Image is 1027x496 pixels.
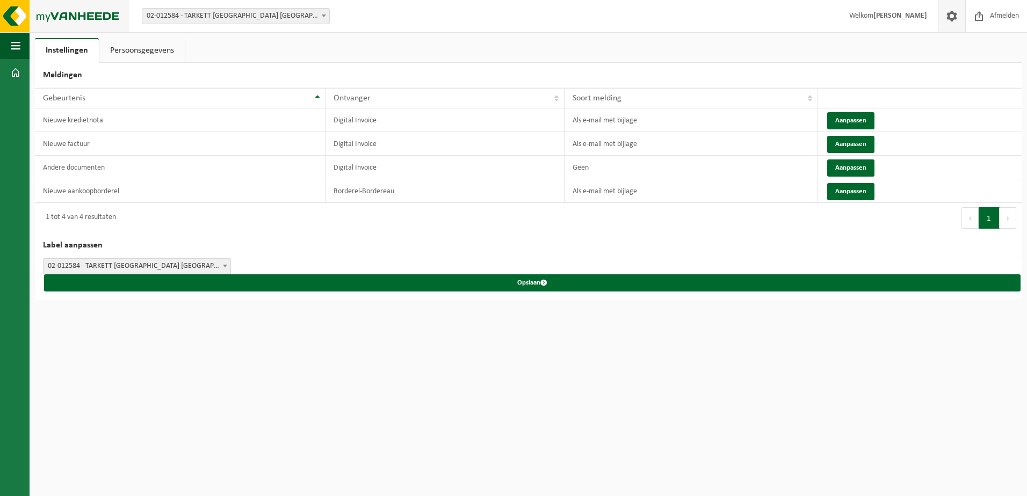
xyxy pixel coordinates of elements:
[44,259,230,274] span: 02-012584 - TARKETT DENDERMONDE NV - DENDERMONDE
[827,112,874,129] button: Aanpassen
[326,108,565,132] td: Digital Invoice
[827,136,874,153] button: Aanpassen
[326,179,565,203] td: Borderel-Bordereau
[35,63,1022,88] h2: Meldingen
[35,132,326,156] td: Nieuwe factuur
[35,108,326,132] td: Nieuwe kredietnota
[573,94,621,103] span: Soort melding
[35,156,326,179] td: Andere documenten
[827,183,874,200] button: Aanpassen
[334,94,371,103] span: Ontvanger
[979,207,1000,229] button: 1
[40,208,116,228] div: 1 tot 4 van 4 resultaten
[961,207,979,229] button: Previous
[326,132,565,156] td: Digital Invoice
[565,156,819,179] td: Geen
[565,179,819,203] td: Als e-mail met bijlage
[827,159,874,177] button: Aanpassen
[35,233,1022,258] h2: Label aanpassen
[43,258,231,274] span: 02-012584 - TARKETT DENDERMONDE NV - DENDERMONDE
[1000,207,1016,229] button: Next
[44,274,1021,291] button: Opslaan
[142,9,329,24] span: 02-012584 - TARKETT DENDERMONDE NV - DENDERMONDE
[142,8,330,24] span: 02-012584 - TARKETT DENDERMONDE NV - DENDERMONDE
[43,94,85,103] span: Gebeurtenis
[565,132,819,156] td: Als e-mail met bijlage
[35,179,326,203] td: Nieuwe aankoopborderel
[873,12,927,20] strong: [PERSON_NAME]
[35,38,99,63] a: Instellingen
[565,108,819,132] td: Als e-mail met bijlage
[326,156,565,179] td: Digital Invoice
[99,38,185,63] a: Persoonsgegevens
